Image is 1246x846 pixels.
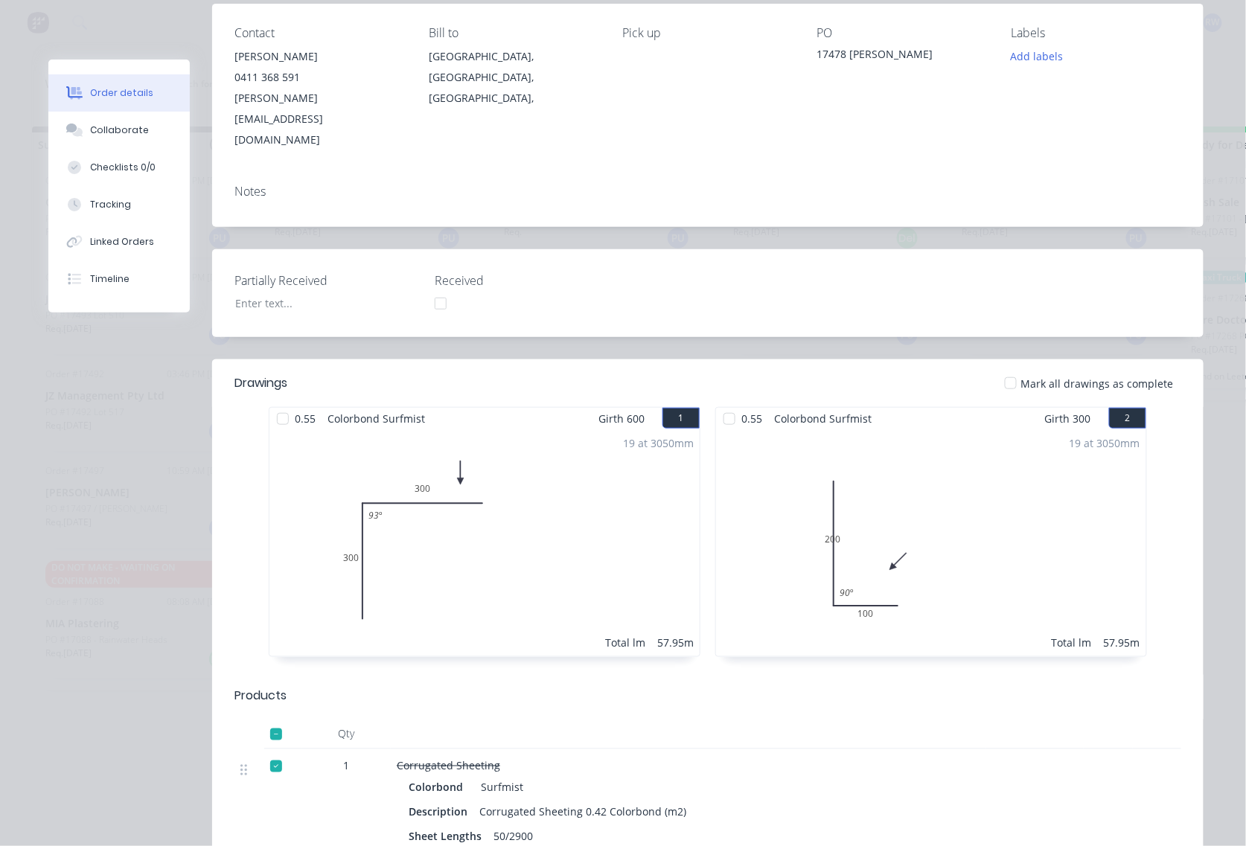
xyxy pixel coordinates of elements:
[234,46,405,67] div: [PERSON_NAME]
[429,46,599,109] div: [GEOGRAPHIC_DATA], [GEOGRAPHIC_DATA], [GEOGRAPHIC_DATA],
[48,186,190,223] button: Tracking
[48,74,190,112] button: Order details
[662,408,700,429] button: 1
[735,408,768,429] span: 0.55
[1045,408,1091,429] span: Girth 300
[768,408,878,429] span: Colorbond Surfmist
[1011,26,1181,40] div: Labels
[397,759,500,773] span: Corrugated Sheeting
[657,635,694,650] div: 57.95m
[48,223,190,260] button: Linked Orders
[475,777,523,798] div: Surfmist
[605,635,645,650] div: Total lm
[623,26,793,40] div: Pick up
[1070,435,1140,451] div: 19 at 3050mm
[90,86,153,100] div: Order details
[90,235,154,249] div: Linked Orders
[473,801,692,823] div: Corrugated Sheeting 0.42 Colorbond (m2)
[234,185,1181,199] div: Notes
[234,26,405,40] div: Contact
[409,777,469,798] div: Colorbond
[598,408,645,429] span: Girth 600
[269,429,700,656] div: 030030093º19 at 3050mmTotal lm57.95m
[234,272,421,289] label: Partially Received
[409,801,473,823] div: Description
[343,758,349,774] span: 1
[817,26,987,40] div: PO
[435,272,621,289] label: Received
[48,149,190,186] button: Checklists 0/0
[1052,635,1092,650] div: Total lm
[623,435,694,451] div: 19 at 3050mm
[234,67,405,88] div: 0411 368 591
[234,374,287,392] div: Drawings
[716,429,1146,656] div: 020010090º19 at 3050mmTotal lm57.95m
[1021,376,1174,391] span: Mark all drawings as complete
[48,260,190,298] button: Timeline
[429,26,599,40] div: Bill to
[322,408,431,429] span: Colorbond Surfmist
[1104,635,1140,650] div: 57.95m
[234,687,287,705] div: Products
[234,88,405,150] div: [PERSON_NAME][EMAIL_ADDRESS][DOMAIN_NAME]
[1109,408,1146,429] button: 2
[289,408,322,429] span: 0.55
[234,46,405,150] div: [PERSON_NAME]0411 368 591[PERSON_NAME][EMAIL_ADDRESS][DOMAIN_NAME]
[817,46,987,67] div: 17478 [PERSON_NAME]
[90,161,156,174] div: Checklists 0/0
[90,272,130,286] div: Timeline
[90,124,149,137] div: Collaborate
[301,720,391,749] div: Qty
[1003,46,1071,66] button: Add labels
[48,112,190,149] button: Collaborate
[90,198,131,211] div: Tracking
